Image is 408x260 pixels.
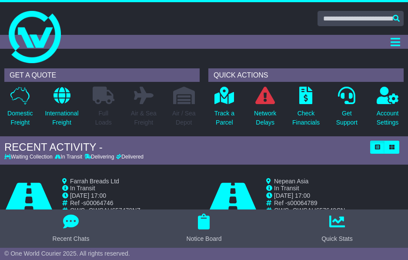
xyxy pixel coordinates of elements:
[274,199,368,207] td: Ref -
[181,214,227,243] button: Notice Board
[70,192,106,199] span: [DATE] 17:00
[274,207,368,214] td: OWC -
[274,192,310,199] span: [DATE] 17:00
[214,86,235,132] a: Track aParcel
[376,86,399,132] a: AccountSettings
[292,86,320,132] a: CheckFinancials
[7,109,33,127] p: Domestic Freight
[93,109,114,127] p: Full Loads
[89,207,140,214] span: OWCAU657470NZ
[115,154,144,160] div: Delivered
[321,234,353,243] div: Quick Stats
[7,86,33,132] a: DomesticFreight
[53,234,90,243] div: Recent Chats
[336,109,358,127] p: Get Support
[274,185,299,192] span: In Transit
[4,154,54,160] div: Waiting Collection
[4,250,130,257] span: © One World Courier 2025. All rights reserved.
[4,68,200,82] div: GET A QUOTE
[4,141,366,154] div: RECENT ACTIVITY -
[316,214,358,243] button: Quick Stats
[70,185,95,192] span: In Transit
[70,199,164,207] td: Ref -
[254,86,277,132] a: NetworkDelays
[54,154,83,160] div: In Transit
[70,178,119,185] span: Farrah Breads Ltd
[208,68,404,82] div: QUICK ACTIONS
[45,109,78,127] p: International Freight
[83,199,113,206] span: s00064746
[131,109,157,127] p: Air & Sea Freight
[83,154,115,160] div: Delivering
[293,207,345,214] span: OWCAU657649CN
[187,234,222,243] div: Notice Board
[292,109,320,127] p: Check Financials
[47,214,95,243] button: Recent Chats
[336,86,358,132] a: GetSupport
[377,109,399,127] p: Account Settings
[274,178,308,185] span: Nepean Asia
[287,199,317,206] span: s00064789
[172,109,196,127] p: Air / Sea Depot
[70,207,164,214] td: OWC -
[387,35,404,49] button: Toggle navigation
[254,109,276,127] p: Network Delays
[44,86,79,132] a: InternationalFreight
[214,109,234,127] p: Track a Parcel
